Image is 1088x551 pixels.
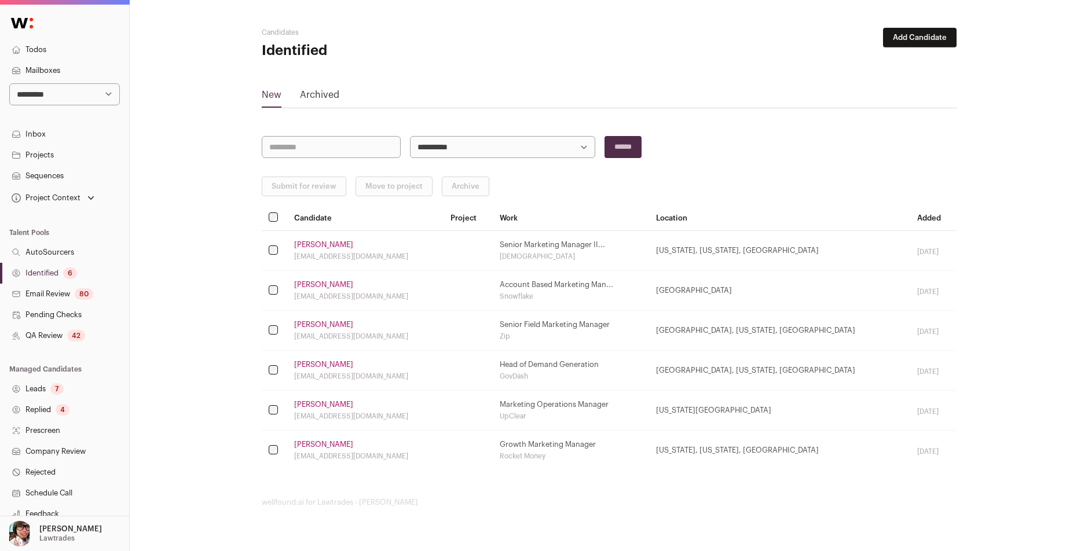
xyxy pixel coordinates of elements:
[493,205,649,231] th: Work
[649,351,910,391] td: [GEOGRAPHIC_DATA], [US_STATE], [GEOGRAPHIC_DATA]
[917,447,950,456] div: [DATE]
[500,332,642,341] div: Zip
[294,252,437,261] div: [EMAIL_ADDRESS][DOMAIN_NAME]
[39,534,75,543] p: Lawtrades
[910,205,957,231] th: Added
[9,190,97,206] button: Open dropdown
[493,431,649,471] td: Growth Marketing Manager
[649,431,910,471] td: [US_STATE], [US_STATE], [GEOGRAPHIC_DATA]
[444,205,493,231] th: Project
[649,271,910,311] td: [GEOGRAPHIC_DATA]
[493,271,649,311] td: Account Based Marketing Man...
[50,383,64,395] div: 7
[917,287,950,296] div: [DATE]
[294,360,353,369] a: [PERSON_NAME]
[649,231,910,271] td: [US_STATE], [US_STATE], [GEOGRAPHIC_DATA]
[39,524,102,534] p: [PERSON_NAME]
[67,330,85,341] div: 42
[9,193,80,203] div: Project Context
[294,292,437,301] div: [EMAIL_ADDRESS][DOMAIN_NAME]
[294,372,437,381] div: [EMAIL_ADDRESS][DOMAIN_NAME]
[300,88,339,106] a: Archived
[500,252,642,261] div: [DEMOGRAPHIC_DATA]
[649,311,910,351] td: [GEOGRAPHIC_DATA], [US_STATE], [GEOGRAPHIC_DATA]
[294,451,437,461] div: [EMAIL_ADDRESS][DOMAIN_NAME]
[5,521,104,546] button: Open dropdown
[294,240,353,249] a: [PERSON_NAME]
[649,205,910,231] th: Location
[262,28,493,37] h2: Candidates
[493,391,649,431] td: Marketing Operations Manager
[500,292,642,301] div: Snowflake
[262,498,957,507] footer: wellfound:ai for Lawtrades - [PERSON_NAME]
[917,407,950,416] div: [DATE]
[493,231,649,271] td: Senior Marketing Manager II...
[883,28,957,47] button: Add Candidate
[56,404,69,416] div: 4
[7,521,32,546] img: 14759586-medium_jpg
[75,288,93,300] div: 80
[262,42,493,60] h1: Identified
[262,88,281,106] a: New
[917,367,950,376] div: [DATE]
[493,351,649,391] td: Head of Demand Generation
[63,267,77,279] div: 6
[294,332,437,341] div: [EMAIL_ADDRESS][DOMAIN_NAME]
[294,440,353,449] a: [PERSON_NAME]
[500,451,642,461] div: Rocket Money
[917,327,950,336] div: [DATE]
[294,412,437,421] div: [EMAIL_ADDRESS][DOMAIN_NAME]
[493,311,649,351] td: Senior Field Marketing Manager
[287,205,444,231] th: Candidate
[500,372,642,381] div: GovDash
[917,247,950,256] div: [DATE]
[500,412,642,421] div: UpClear
[294,320,353,329] a: [PERSON_NAME]
[649,391,910,431] td: [US_STATE][GEOGRAPHIC_DATA]
[294,400,353,409] a: [PERSON_NAME]
[294,280,353,289] a: [PERSON_NAME]
[5,12,39,35] img: Wellfound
